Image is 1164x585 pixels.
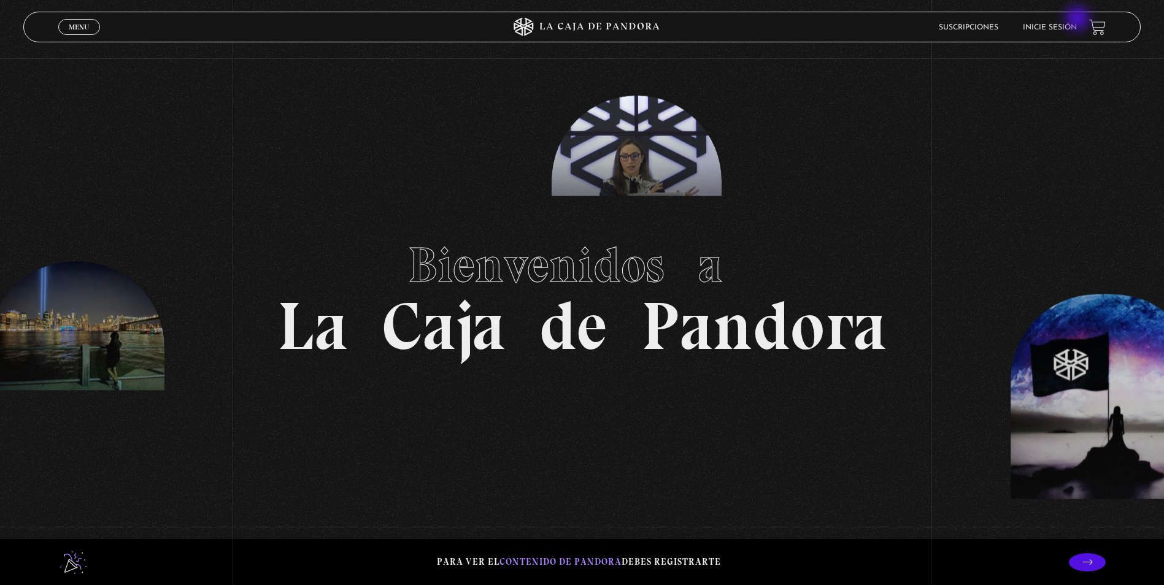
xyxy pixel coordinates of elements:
[408,235,757,294] span: Bienvenidos a
[65,34,94,42] span: Cerrar
[939,24,998,31] a: Suscripciones
[1023,24,1077,31] a: Inicie sesión
[1089,19,1106,36] a: View your shopping cart
[437,554,721,570] p: Para ver el debes registrarte
[277,225,887,360] h1: La Caja de Pandora
[69,23,89,31] span: Menu
[499,556,622,567] span: contenido de Pandora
